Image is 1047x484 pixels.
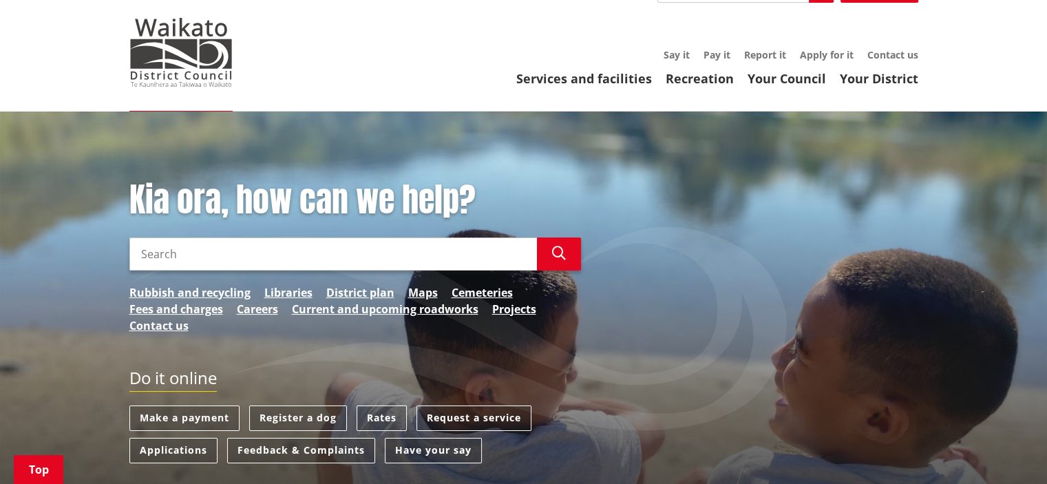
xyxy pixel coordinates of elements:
[984,426,1033,476] iframe: Messenger Launcher
[840,70,918,87] a: Your District
[14,455,63,484] a: Top
[867,48,918,61] a: Contact us
[237,301,278,317] a: Careers
[129,301,223,317] a: Fees and charges
[800,48,854,61] a: Apply for it
[748,70,826,87] a: Your Council
[129,284,251,301] a: Rubbish and recycling
[292,301,478,317] a: Current and upcoming roadworks
[516,70,652,87] a: Services and facilities
[129,180,581,220] h1: Kia ora, how can we help?
[408,284,438,301] a: Maps
[227,438,375,463] a: Feedback & Complaints
[326,284,394,301] a: District plan
[452,284,513,301] a: Cemeteries
[416,406,531,431] a: Request a service
[492,301,536,317] a: Projects
[704,48,730,61] a: Pay it
[264,284,313,301] a: Libraries
[664,48,690,61] a: Say it
[129,238,537,271] input: Search input
[744,48,786,61] a: Report it
[129,406,240,431] a: Make a payment
[129,368,217,392] h2: Do it online
[129,438,218,463] a: Applications
[129,317,189,334] a: Contact us
[666,70,734,87] a: Recreation
[385,438,482,463] a: Have your say
[357,406,407,431] a: Rates
[129,18,233,87] img: Waikato District Council - Te Kaunihera aa Takiwaa o Waikato
[249,406,347,431] a: Register a dog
